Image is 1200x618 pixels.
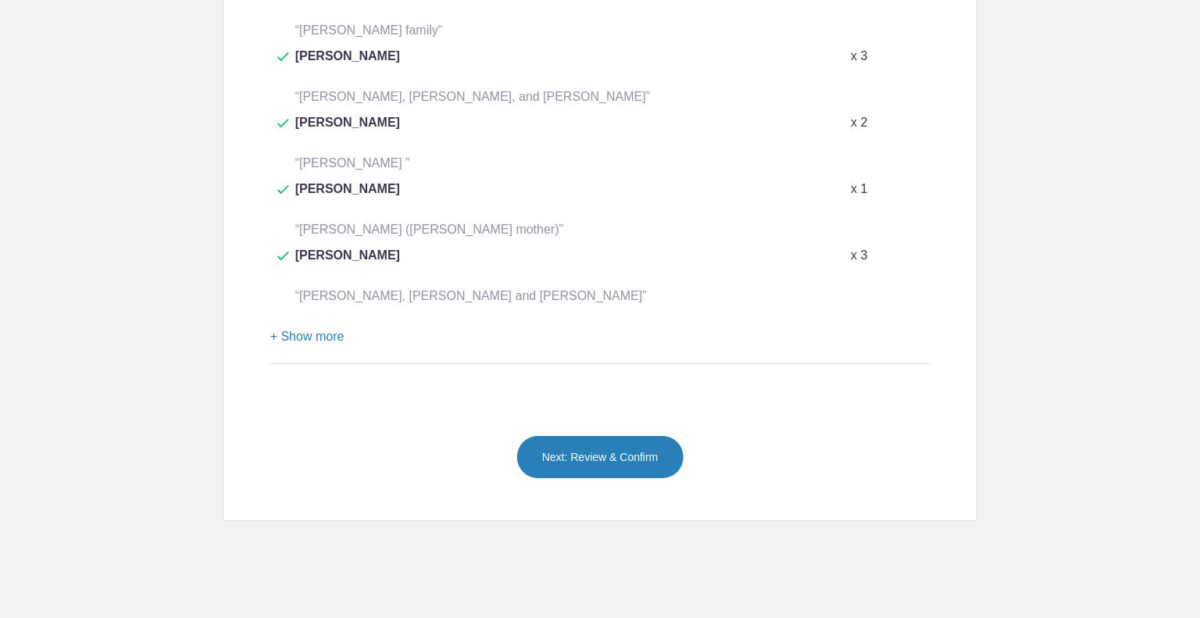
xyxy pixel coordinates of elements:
button: Next: Review & Confirm [516,435,684,479]
img: Check dark green [277,185,289,195]
span: [PERSON_NAME] [295,113,400,151]
p: x 3 [851,47,867,66]
span: “[PERSON_NAME] ([PERSON_NAME] mother)” [295,223,563,236]
span: [PERSON_NAME] [295,246,400,284]
img: Check dark green [277,119,289,128]
img: Check dark green [277,52,289,62]
span: [PERSON_NAME] [295,47,400,84]
p: x 2 [851,113,867,132]
button: + Show more [270,313,345,362]
p: x 1 [851,180,867,198]
span: “[PERSON_NAME] family” [295,23,442,37]
span: “[PERSON_NAME], [PERSON_NAME] and [PERSON_NAME]” [295,289,647,302]
p: x 3 [851,246,867,265]
img: Check dark green [277,252,289,261]
span: “[PERSON_NAME], [PERSON_NAME], and [PERSON_NAME]” [295,90,650,103]
span: [PERSON_NAME] [295,180,400,217]
span: “[PERSON_NAME] ” [295,156,410,170]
